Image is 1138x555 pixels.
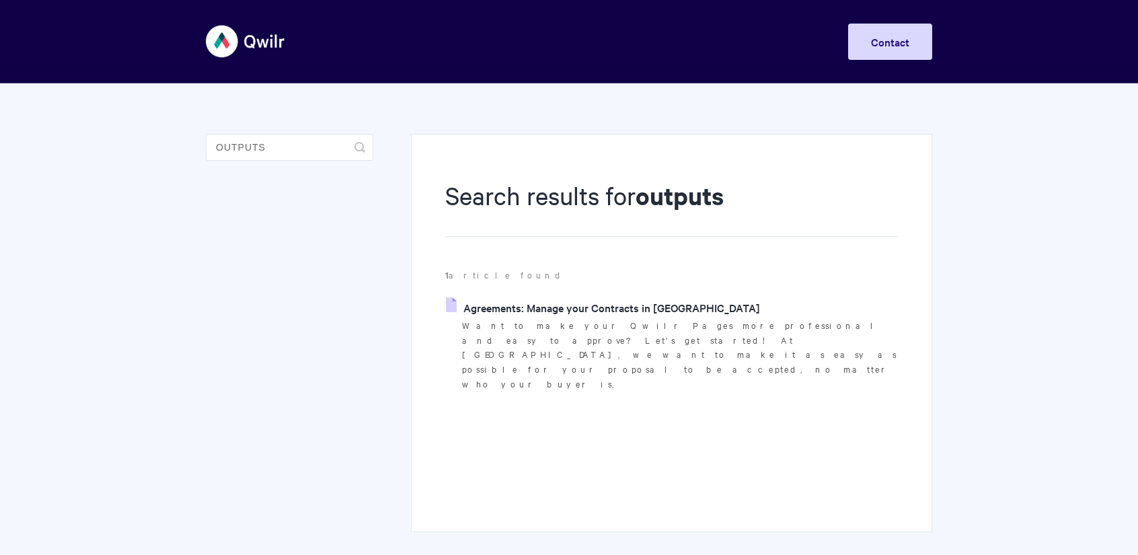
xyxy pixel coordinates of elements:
h1: Search results for [445,178,898,237]
a: Contact [848,24,932,60]
strong: 1 [445,268,449,281]
a: Agreements: Manage your Contracts in [GEOGRAPHIC_DATA] [446,297,760,318]
strong: outputs [636,179,724,212]
input: Search [206,134,373,161]
p: Want to make your Qwilr Pages more professional and easy to approve? Let's get started! At [GEOGR... [462,318,898,392]
p: article found [445,268,898,283]
img: Qwilr Help Center [206,16,286,67]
